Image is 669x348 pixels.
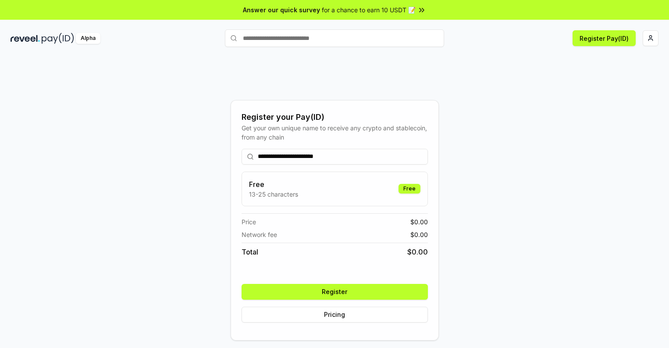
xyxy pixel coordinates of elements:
[243,5,320,14] span: Answer our quick survey
[42,33,74,44] img: pay_id
[410,217,428,226] span: $ 0.00
[11,33,40,44] img: reveel_dark
[249,179,298,190] h3: Free
[242,284,428,300] button: Register
[242,247,258,257] span: Total
[242,307,428,323] button: Pricing
[399,184,420,194] div: Free
[322,5,416,14] span: for a chance to earn 10 USDT 📝
[573,30,636,46] button: Register Pay(ID)
[249,190,298,199] p: 13-25 characters
[410,230,428,239] span: $ 0.00
[242,230,277,239] span: Network fee
[242,217,256,226] span: Price
[242,123,428,142] div: Get your own unique name to receive any crypto and stablecoin, from any chain
[242,111,428,123] div: Register your Pay(ID)
[407,247,428,257] span: $ 0.00
[76,33,100,44] div: Alpha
